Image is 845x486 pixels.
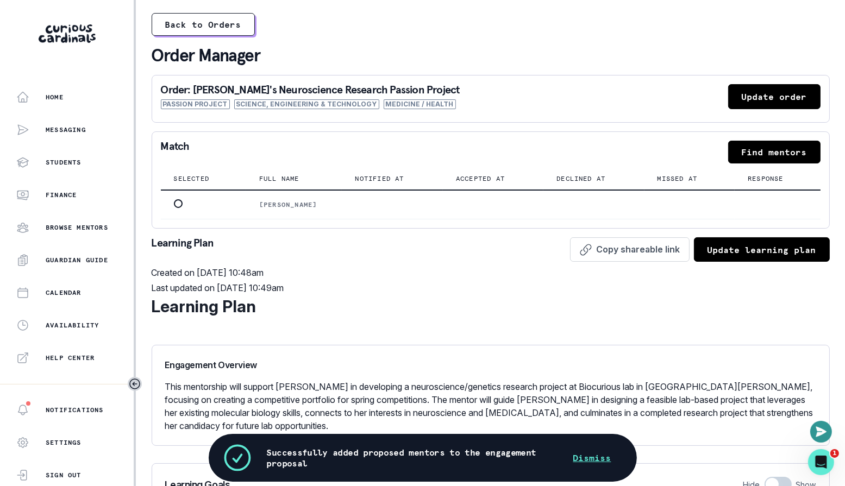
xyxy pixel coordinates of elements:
[46,256,108,264] p: Guardian Guide
[152,13,255,36] button: Back to Orders
[46,288,82,297] p: Calendar
[165,358,816,371] p: Engagement Overview
[748,174,784,183] p: Response
[570,237,690,262] button: Copy shareable link
[161,99,230,109] span: Passion Project
[46,471,82,479] p: Sign Out
[152,237,214,262] p: Learning Plan
[39,24,96,43] img: Curious Cardinals Logo
[46,93,64,102] p: Home
[259,200,329,209] p: [PERSON_NAME]
[384,99,456,109] span: Medicine / Health
[234,99,379,109] span: Science, Engineering & Technology
[46,438,82,447] p: Settings
[46,223,108,232] p: Browse Mentors
[46,125,86,134] p: Messaging
[808,449,834,475] iframe: Intercom live chat
[161,84,460,95] p: Order: [PERSON_NAME]'s Neuroscience Research Passion Project
[658,174,698,183] p: Missed at
[560,447,624,469] button: Dismiss
[694,237,830,262] button: Update learning plan
[259,174,299,183] p: Full name
[152,281,830,294] p: Last updated on [DATE] 10:49am
[174,174,210,183] p: Selected
[128,377,142,391] button: Toggle sidebar
[46,158,82,167] p: Students
[456,174,505,183] p: Accepted at
[728,84,821,109] button: Update order
[556,174,605,183] p: Declined at
[152,294,830,319] div: Learning Plan
[161,141,190,163] p: Match
[267,447,560,469] p: Successfully added proposed mentors to the engagement proposal
[728,141,821,163] button: Find mentors
[355,174,404,183] p: Notified at
[152,45,830,66] p: Order Manager
[165,380,816,432] p: This mentorship will support [PERSON_NAME] in developing a neuroscience/genetics research project...
[830,449,839,458] span: 1
[46,354,95,362] p: Help Center
[152,266,830,279] p: Created on [DATE] 10:48am
[46,321,99,330] p: Availability
[46,191,77,199] p: Finance
[810,421,832,443] button: Open or close messaging widget
[46,406,104,414] p: Notifications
